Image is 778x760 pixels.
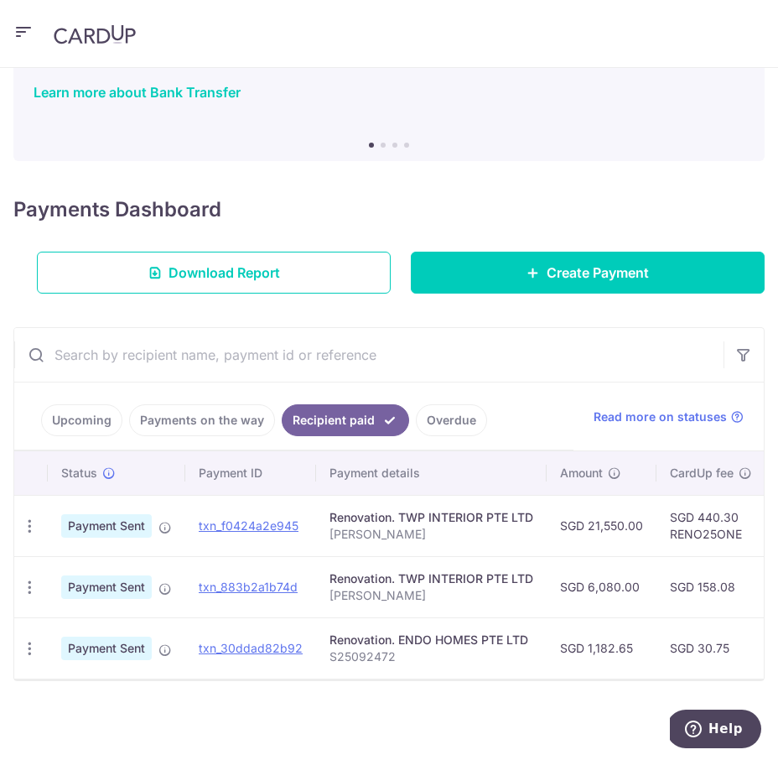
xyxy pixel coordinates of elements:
[656,495,765,556] td: SGD 440.30 RENO25ONE
[282,404,409,436] a: Recipient paid
[199,580,298,594] a: txn_883b2a1b74d
[670,465,734,482] span: CardUp fee
[54,24,136,44] img: CardUp
[329,509,533,526] div: Renovation. TWP INTERIOR PTE LTD
[41,404,122,436] a: Upcoming
[656,617,765,679] td: SGD 30.75
[329,648,533,665] p: S25092472
[61,514,152,538] span: Payment Sent
[199,518,298,533] a: txn_f0424a2e945
[129,404,275,436] a: Payments on the way
[594,409,744,425] a: Read more on statuses
[13,195,221,225] h4: Payments Dashboard
[656,556,765,617] td: SGD 158.08
[14,328,724,382] input: Search by recipient name, payment id or reference
[670,710,761,752] iframe: Opens a widget where you can find more information
[329,570,533,587] div: Renovation. TWP INTERIOR PTE LTD
[329,632,533,648] div: Renovation. ENDO HOMES PTE LTD
[61,465,97,482] span: Status
[547,556,656,617] td: SGD 6,080.00
[594,409,727,425] span: Read more on statuses
[61,637,152,660] span: Payment Sent
[547,617,656,679] td: SGD 1,182.65
[185,451,316,495] th: Payment ID
[547,263,649,283] span: Create Payment
[199,641,303,655] a: txn_30ddad82b92
[34,84,241,101] a: Learn more about Bank Transfer
[316,451,547,495] th: Payment details
[61,575,152,599] span: Payment Sent
[169,263,280,283] span: Download Report
[547,495,656,556] td: SGD 21,550.00
[37,252,391,294] a: Download Report
[416,404,487,436] a: Overdue
[560,465,603,482] span: Amount
[329,587,533,604] p: [PERSON_NAME]
[329,526,533,543] p: [PERSON_NAME]
[411,252,765,294] a: Create Payment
